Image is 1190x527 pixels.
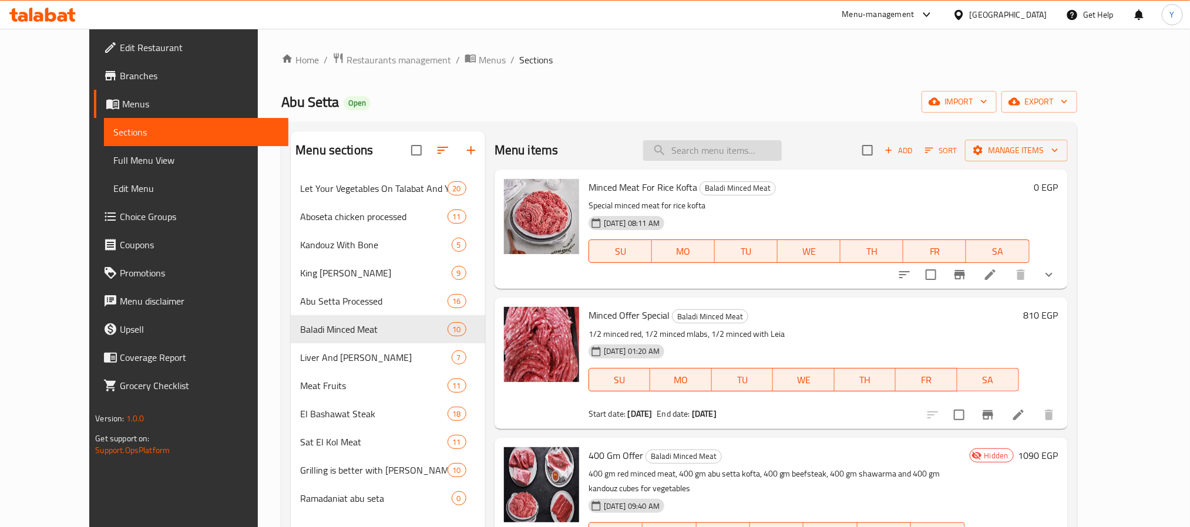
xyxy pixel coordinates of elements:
span: Coupons [120,238,278,252]
button: Manage items [965,140,1068,161]
h6: 0 EGP [1034,179,1058,195]
span: Edit Menu [113,181,278,195]
svg: Show Choices [1042,268,1056,282]
button: Sort [922,141,960,160]
span: Full Menu View [113,153,278,167]
button: Branch-specific-item [946,261,974,289]
span: 9 [452,268,466,279]
p: 1/2 minced red, 1/2 minced mlabs, 1/2 minced with Leia [589,327,1019,342]
div: Sat El Kol Meat11 [291,428,485,456]
button: show more [1035,261,1063,289]
p: 400 gm red minced meat, 400 gm abu setta kofta, 400 gm beefsteak, 400 gm shawarma and 400 gm kand... [589,467,965,496]
span: Abu Setta Processed [300,294,447,308]
span: 5 [452,239,466,251]
span: Menus [122,97,278,111]
nav: breadcrumb [281,52,1077,67]
span: Select to update [947,403,972,427]
span: WE [782,243,836,260]
span: Get support on: [95,431,149,446]
div: Ramadaniat abu seta [300,491,451,505]
div: Open [344,96,371,110]
img: Minced Meat For Rice Kofta [504,179,579,254]
button: TU [715,239,778,263]
img: 400 Gm Offer [504,447,579,522]
span: SA [971,243,1024,260]
button: SU [589,239,652,263]
input: search [643,140,782,161]
button: Add section [457,136,485,164]
a: Menus [465,52,506,67]
a: Choice Groups [94,202,288,231]
span: Aboseta chicken processed [300,210,447,224]
div: items [448,294,466,308]
a: Full Menu View [104,146,288,174]
div: Kandouz With Bone5 [291,231,485,259]
span: 10 [448,324,466,335]
a: Edit Restaurant [94,33,288,62]
span: Grilling is better with [PERSON_NAME] [300,463,447,477]
button: SA [957,368,1019,391]
a: Upsell [94,315,288,343]
div: Grilling is better with Abu Sitta [300,463,447,477]
span: TH [845,243,899,260]
div: Baladi Minced Meat [672,309,748,323]
span: Manage items [974,143,1058,158]
button: WE [773,368,835,391]
span: Add item [880,141,917,160]
div: items [452,491,466,505]
div: items [448,210,466,224]
a: Edit menu item [983,268,997,282]
span: 11 [448,211,466,222]
li: / [324,53,328,67]
b: [DATE] [692,406,717,421]
span: FR [900,371,953,389]
span: Version: [95,411,124,426]
a: Coupons [94,231,288,259]
span: Minced Offer Special [589,306,670,324]
span: export [1011,94,1068,109]
a: Branches [94,62,288,90]
span: TU [720,243,773,260]
span: 7 [452,352,466,363]
span: FR [908,243,962,260]
nav: Menu sections [291,170,485,517]
h6: 810 EGP [1024,307,1058,323]
div: Let Your Vegetables On Talabat And Your Meat On Abu Setta20 [291,174,485,202]
div: [GEOGRAPHIC_DATA] [970,8,1047,21]
div: King Lamb [300,266,451,280]
span: TH [839,371,892,389]
span: Start date: [589,406,626,421]
p: Special minced meat for rice kofta [589,198,1030,213]
span: Baladi Minced Meat [300,322,447,336]
span: 1.0.0 [126,411,144,426]
a: Menus [94,90,288,118]
span: Select to update [919,262,943,287]
div: Baladi Minced Meat [700,181,776,195]
a: Coverage Report [94,343,288,371]
span: Edit Restaurant [120,40,278,55]
li: / [456,53,460,67]
span: TU [717,371,769,389]
span: Y [1170,8,1175,21]
span: Restaurants management [347,53,451,67]
button: FR [903,239,966,263]
span: El Bashawat Steak [300,407,447,421]
span: Baladi Minced Meat [673,310,748,323]
span: Sat El Kol Meat [300,435,447,449]
span: [DATE] 08:11 AM [599,218,664,229]
span: [DATE] 09:40 AM [599,501,664,512]
span: Baladi Minced Meat [700,181,775,195]
div: Menu-management [842,8,915,22]
span: Let Your Vegetables On Talabat And Your Meat On Abu Setta [300,181,447,195]
span: Upsell [120,322,278,336]
span: Sections [519,53,553,67]
div: Baladi Minced Meat10 [291,315,485,343]
span: 11 [448,380,466,391]
span: Select section [855,138,880,163]
span: Grocery Checklist [120,379,278,393]
button: TH [835,368,896,391]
